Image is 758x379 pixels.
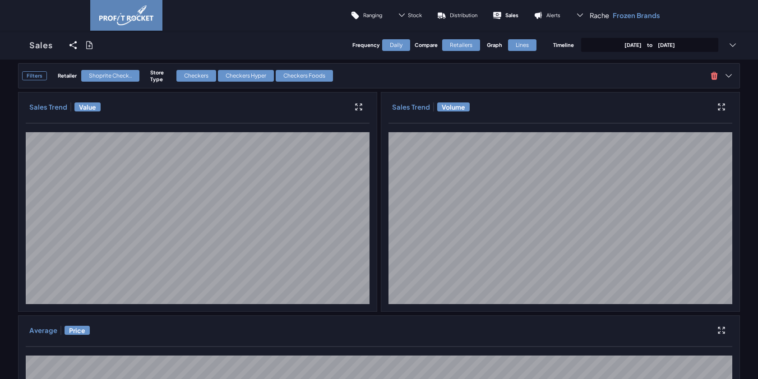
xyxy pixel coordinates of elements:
[526,5,568,26] a: Alerts
[22,71,47,80] h3: Filters
[99,5,153,25] img: image
[624,42,675,48] p: [DATE] [DATE]
[505,12,518,18] p: Sales
[613,11,660,20] p: Frozen Brands
[485,5,526,26] a: Sales
[276,70,333,82] div: Checkers Foods
[642,42,658,48] span: to
[29,326,57,335] h3: Average
[408,12,422,18] span: Stock
[29,102,67,111] h3: Sales Trend
[487,42,504,48] h4: Graph
[382,39,410,51] div: Daily
[508,39,536,51] div: Lines
[58,72,77,79] h4: Retailer
[218,70,274,82] div: Checkers Hyper
[437,102,470,111] span: Volume
[590,11,609,20] span: Rache
[65,326,90,335] span: Price
[150,69,172,83] h4: Store Type
[343,5,390,26] a: Ranging
[450,12,477,18] p: Distribution
[553,42,574,48] h4: Timeline
[392,102,430,111] h3: Sales Trend
[430,5,485,26] a: Distribution
[363,12,382,18] p: Ranging
[442,39,480,51] div: Retailers
[81,70,139,82] div: Shoprite Check..
[352,42,378,48] h4: Frequency
[546,12,560,18] p: Alerts
[176,70,216,82] div: Checkers
[74,102,101,111] span: Value
[18,31,64,60] a: Sales
[415,42,438,48] h4: Compare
